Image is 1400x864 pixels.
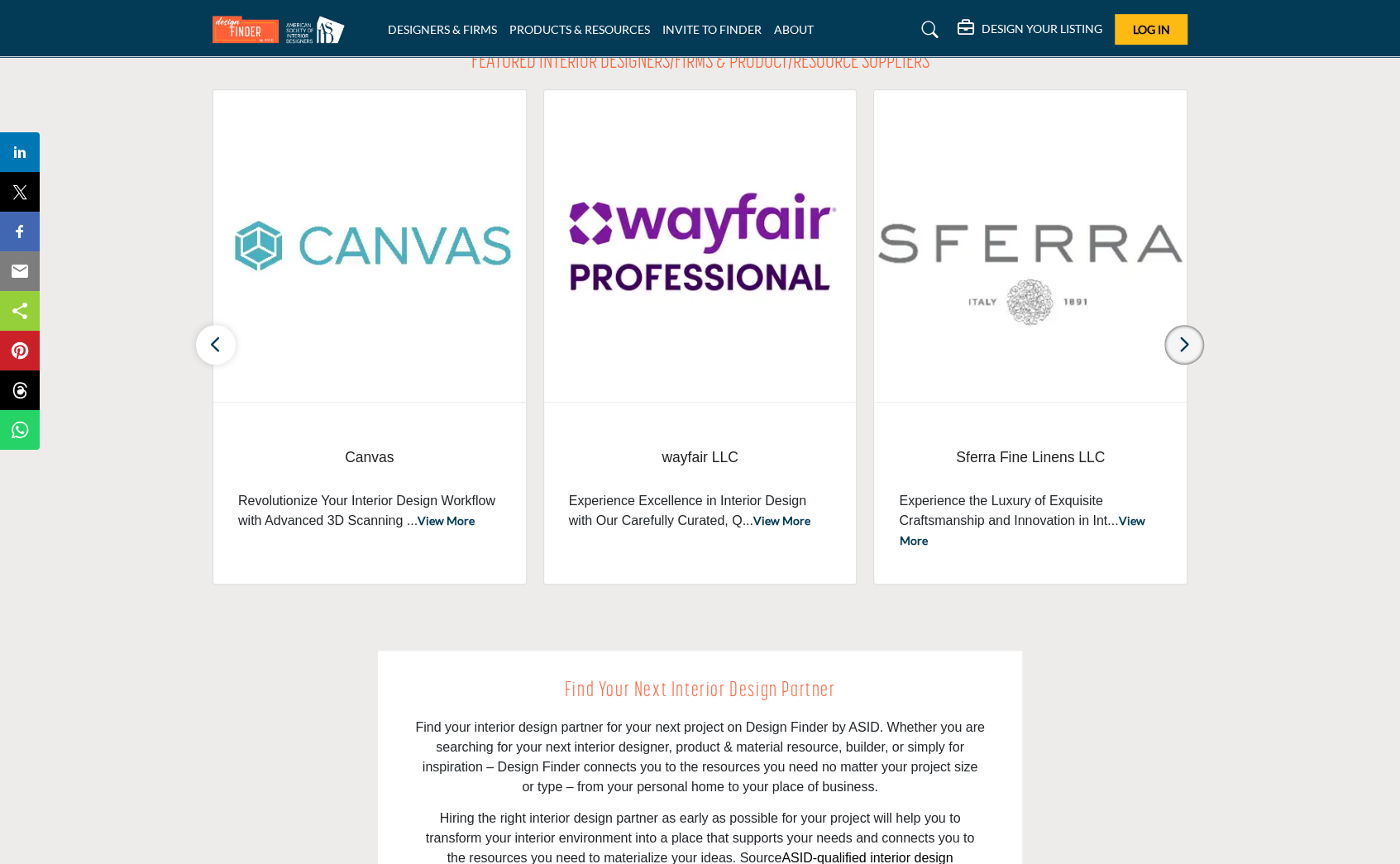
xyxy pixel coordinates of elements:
[774,22,814,36] a: ABOUT
[1133,22,1170,36] span: Log In
[905,17,949,43] a: Search
[958,20,1102,40] div: DESIGN YOUR LISTING
[662,22,762,36] a: INVITE TO FINDER
[899,436,1162,480] a: Sferra Fine Linens LLC
[569,491,832,531] p: Experience Excellence in Interior Design with Our Carefully Curated, Q...
[544,90,857,402] img: wayfair LLC
[388,22,497,36] a: DESIGNERS & FIRMS
[238,491,501,531] p: Revolutionize Your Interior Design Workflow with Advanced 3D Scanning ...
[1115,14,1187,45] button: Log In
[471,49,929,77] h2: FEATURED INTERIOR DESIGNERS/FIRMS & PRODUCT/RESOURCE SUPPLIERS
[213,90,526,402] img: Canvas
[899,491,1162,551] p: Experience the Luxury of Exquisite Craftsmanship and Innovation in Int...
[415,675,985,707] h2: Find Your Next Interior Design Partner
[982,21,1102,36] h5: DESIGN YOUR LISTING
[213,16,353,43] img: Site Logo
[418,513,475,527] a: View More
[509,22,650,36] a: PRODUCTS & RESOURCES
[569,446,832,468] span: wayfair LLC
[899,446,1162,468] span: Sferra Fine Linens LLC
[569,436,832,480] a: wayfair LLC
[238,436,501,480] a: Canvas
[753,513,810,527] a: View More
[899,513,1144,547] a: View More
[238,446,501,468] span: Canvas
[874,90,1187,402] img: Sferra Fine Linens LLC
[415,718,985,797] p: Find your interior design partner for your next project on Design Finder by ASID. Whether you are...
